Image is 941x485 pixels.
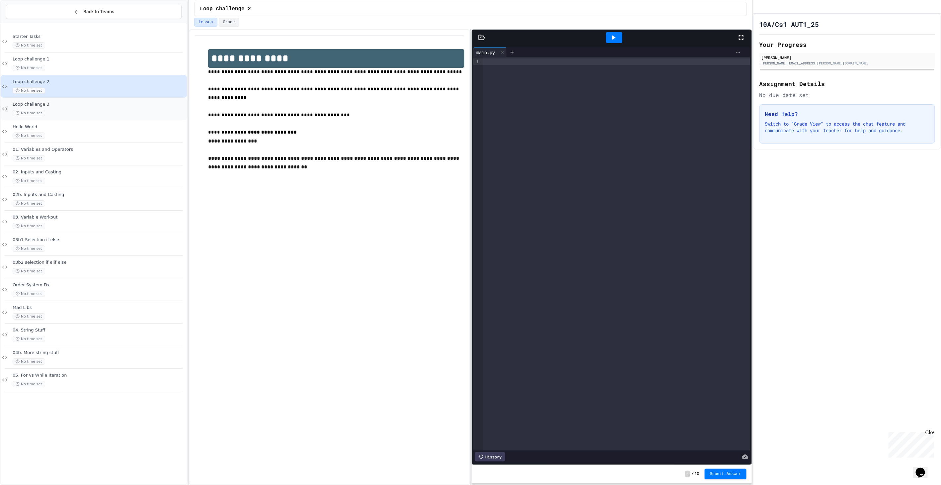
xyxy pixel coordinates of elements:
button: Submit Answer [705,469,746,479]
span: No time set [13,336,45,342]
span: Submit Answer [710,471,741,477]
iframe: chat widget [886,430,934,458]
span: Loop challenge 2 [200,5,251,13]
span: No time set [13,291,45,297]
span: Starter Tasks [13,34,186,40]
span: 03. Variable Workout [13,215,186,220]
div: main.py [473,49,499,56]
div: [PERSON_NAME][EMAIL_ADDRESS][PERSON_NAME][DOMAIN_NAME] [761,61,933,66]
p: Switch to "Grade View" to access the chat feature and communicate with your teacher for help and ... [765,121,929,134]
button: Grade [219,18,239,27]
span: Hello World [13,124,186,130]
div: [PERSON_NAME] [761,54,933,60]
span: / [691,471,694,477]
span: 03b1 Selection if else [13,237,186,243]
h3: Need Help? [765,110,929,118]
span: 02. Inputs and Casting [13,169,186,175]
button: Lesson [194,18,217,27]
div: main.py [473,47,507,57]
span: No time set [13,245,45,252]
span: 03b2 selection if elif else [13,260,186,265]
span: 10 [695,471,699,477]
span: 02b. Inputs and Casting [13,192,186,198]
div: 1 [473,58,480,65]
div: Chat with us now!Close [3,3,46,42]
span: No time set [13,178,45,184]
span: No time set [13,223,45,229]
span: Loop challenge 3 [13,102,186,107]
span: No time set [13,110,45,116]
span: No time set [13,87,45,94]
h2: Assignment Details [759,79,935,88]
div: History [475,452,505,461]
span: No time set [13,358,45,365]
button: Back to Teams [6,5,182,19]
span: Loop challenge 1 [13,56,186,62]
span: No time set [13,381,45,387]
div: No due date set [759,91,935,99]
span: No time set [13,155,45,161]
span: Loop challenge 2 [13,79,186,85]
span: 01. Variables and Operators [13,147,186,152]
span: 04b. More string stuff [13,350,186,356]
span: 05. For vs While Iteration [13,373,186,378]
span: No time set [13,42,45,48]
span: No time set [13,133,45,139]
iframe: chat widget [913,458,934,478]
span: Order System Fix [13,282,186,288]
span: Back to Teams [83,8,114,15]
span: No time set [13,200,45,207]
h2: Your Progress [759,40,935,49]
span: Mad Libs [13,305,186,311]
span: No time set [13,268,45,274]
span: No time set [13,313,45,320]
span: No time set [13,65,45,71]
span: - [685,471,690,477]
span: 04. String Stuff [13,328,186,333]
h1: 10A/Cs1 AUT1_25 [759,20,819,29]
